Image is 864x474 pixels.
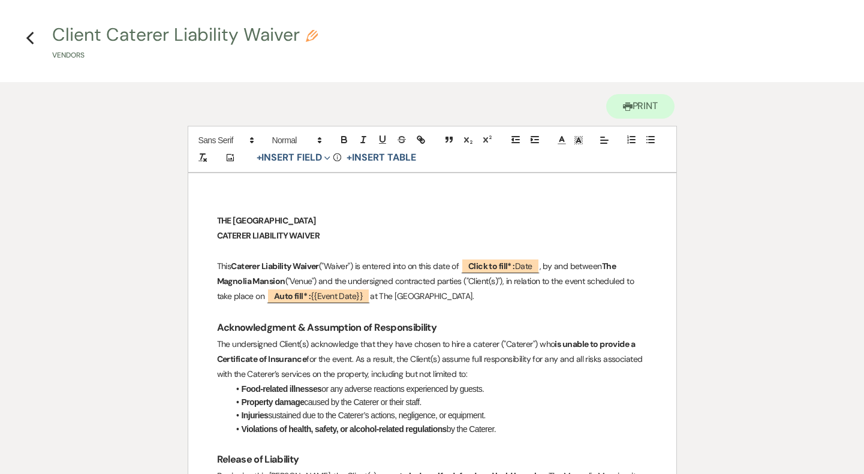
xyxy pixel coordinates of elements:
button: Print [606,94,675,119]
span: {{Event Date}} [267,288,370,303]
strong: THE [GEOGRAPHIC_DATA] [217,215,316,226]
span: + [257,153,262,162]
span: + [347,153,352,162]
span: Date [461,258,540,273]
b: Click to fill* : [468,261,515,271]
strong: CATERER LIABILITY WAIVER [217,230,320,241]
strong: The Magnolia Mansion [217,261,618,286]
b: Auto fill* : [274,291,311,301]
strong: Acknowledgment & Assumption of Responsibility [217,321,437,334]
span: Text Background Color [570,133,587,147]
strong: Property damage [242,397,305,407]
span: Header Formats [267,133,326,147]
li: or any adverse reactions experienced by guests. [229,382,648,395]
span: Alignment [596,133,613,147]
li: caused by the Caterer or their staff. [229,395,648,409]
button: Insert Field [252,150,335,165]
button: +Insert Table [342,150,420,165]
strong: Caterer Liability Waiver [231,261,319,271]
strong: Release of Liability [217,453,299,466]
li: by the Caterer. [229,422,648,436]
button: Client Caterer Liability WaiverVendors [52,26,318,61]
strong: Violations of health, safety, or alcohol-related regulations [242,424,447,434]
p: This ("Waiver") is entered into on this date of , by and between ("Venue") and the undersigned co... [217,259,648,304]
span: Text Color [553,133,570,147]
p: The undersigned Client(s) acknowledge that they have chosen to hire a caterer ("Caterer") who for... [217,337,648,382]
strong: Food-related illnesses [242,384,322,394]
p: Vendors [52,50,318,61]
strong: Injuries [242,410,269,420]
li: sustained due to the Caterer’s actions, negligence, or equipment. [229,409,648,422]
